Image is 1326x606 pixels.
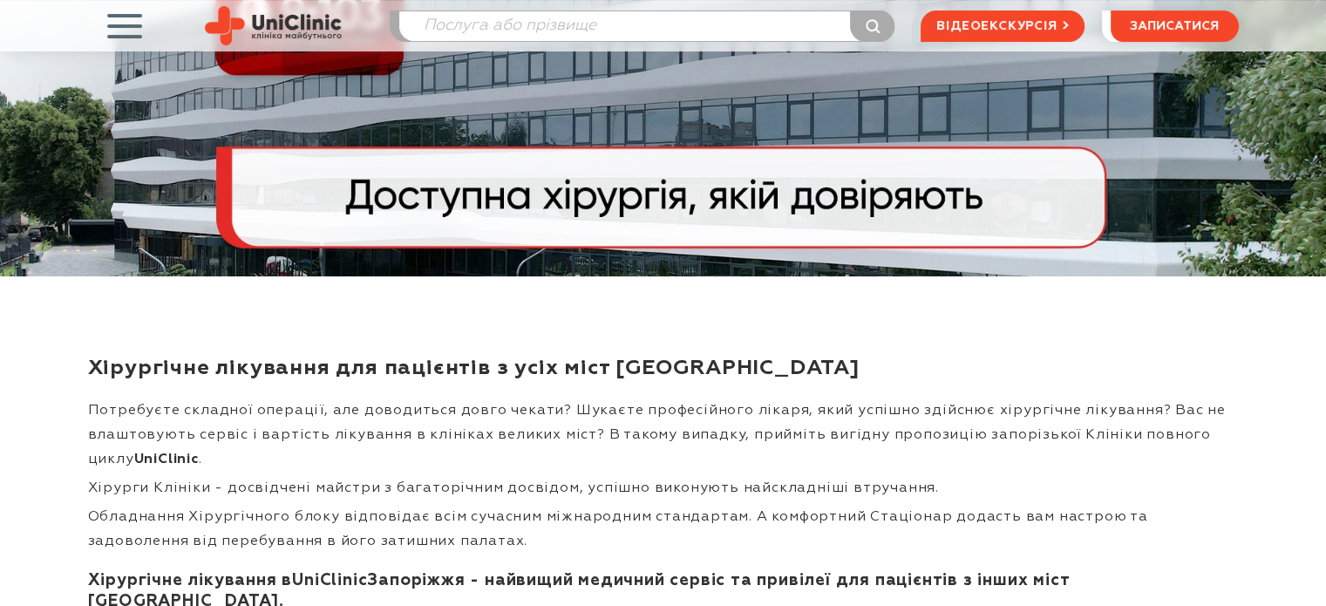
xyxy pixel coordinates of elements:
[399,11,894,41] input: Послуга або прізвище
[205,6,342,45] img: Uniclinic
[936,11,1057,41] span: відеоекскурсія
[134,453,199,466] strong: UniClinic
[88,398,1239,472] p: Потребуєте складної операції, але доводиться довго чекати? Шукаєте професійного лікаря, який успі...
[88,476,1239,500] p: Хірурги Клініки - досвідчені майстри з багаторічним досвідом, успішно виконують найскладніші втру...
[1111,10,1239,42] button: записатися
[1130,20,1219,32] span: записатися
[88,505,1239,554] p: Обладнання Хірургічного блоку відповідає всім сучасним міжнародним стандартам. А комфортний Стаці...
[88,355,1239,381] h1: Хірургічне лікування для пацієнтів з усіх міст [GEOGRAPHIC_DATA]
[921,10,1084,42] a: відеоекскурсія
[292,572,367,589] strong: UniClinic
